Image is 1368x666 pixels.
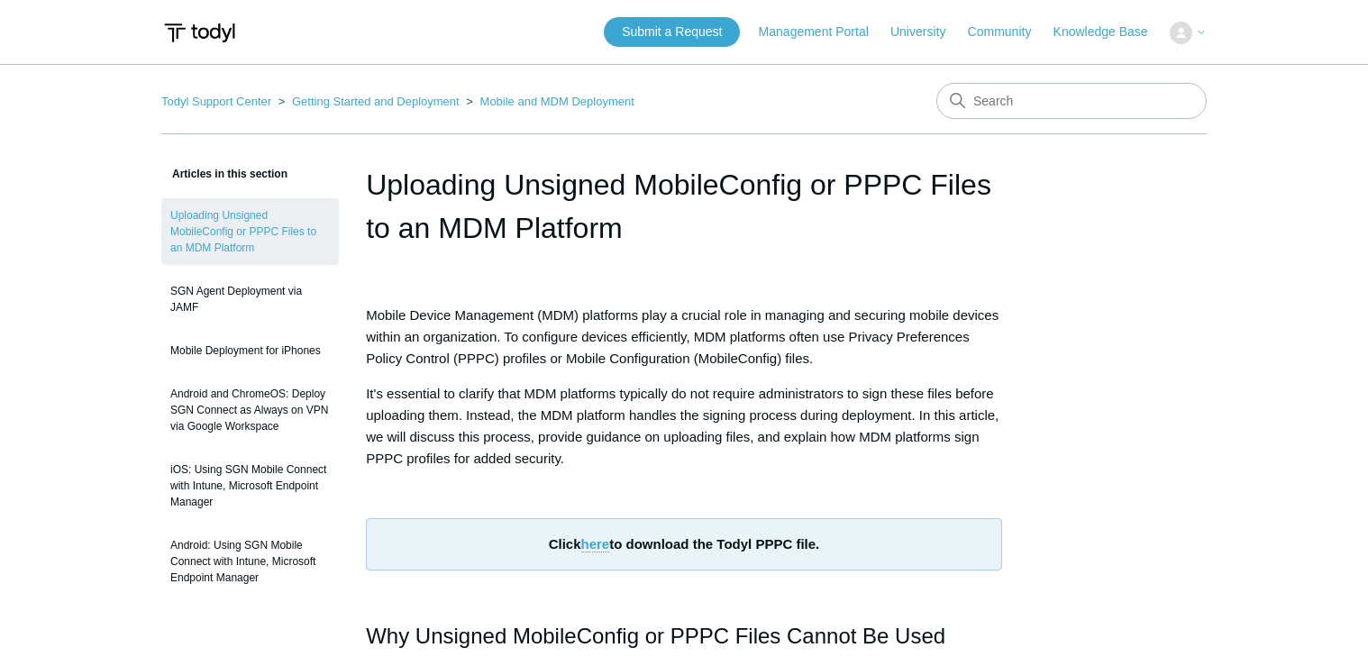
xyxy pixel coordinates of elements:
[161,274,339,324] a: SGN Agent Deployment via JAMF
[292,95,460,108] a: Getting Started and Deployment
[366,624,945,648] span: Why Unsigned MobileConfig or PPPC Files Cannot Be Used
[968,23,1050,41] a: Community
[549,536,820,552] strong: Click to download the Todyl PPPC file.
[366,163,1002,250] h1: Uploading Unsigned MobileConfig or PPPC Files to an MDM Platform
[161,452,339,519] a: iOS: Using SGN Mobile Connect with Intune, Microsoft Endpoint Manager
[581,536,610,552] a: here
[1053,23,1166,41] a: Knowledge Base
[161,377,339,443] a: Android and ChromeOS: Deploy SGN Connect as Always on VPN via Google Workspace
[366,305,1002,369] p: Mobile Device Management (MDM) platforms play a crucial role in managing and securing mobile devi...
[161,333,339,368] a: Mobile Deployment for iPhones
[890,23,963,41] a: University
[161,198,339,265] a: Uploading Unsigned MobileConfig or PPPC Files to an MDM Platform
[161,168,287,180] span: Articles in this section
[275,95,463,108] li: Getting Started and Deployment
[161,16,238,50] img: Todyl Support Center Help Center home page
[936,83,1207,119] input: Search
[462,95,634,108] li: Mobile and MDM Deployment
[161,528,339,595] a: Android: Using SGN Mobile Connect with Intune, Microsoft Endpoint Manager
[161,95,275,108] li: Todyl Support Center
[604,17,740,47] a: Submit a Request
[161,95,271,108] a: Todyl Support Center
[480,95,634,108] a: Mobile and MDM Deployment
[759,23,887,41] a: Management Portal
[366,383,1002,470] p: It's essential to clarify that MDM platforms typically do not require administrators to sign thes...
